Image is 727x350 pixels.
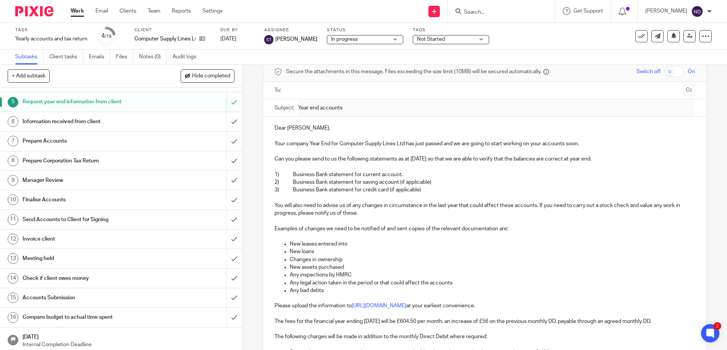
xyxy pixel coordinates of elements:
[148,7,160,15] a: Team
[23,233,153,245] h1: Invoice client
[23,155,153,167] h1: Prepare Corporation Tax Return
[264,35,273,44] img: svg%3E
[23,273,153,284] h1: Check if client owes money
[8,312,18,323] div: 16
[290,287,695,294] p: Any bad debts
[290,263,695,271] p: New assets purchased
[637,68,661,75] span: Switch off
[8,156,18,166] div: 8
[645,7,687,15] p: [PERSON_NAME]
[134,27,211,33] label: Client
[105,34,111,39] small: /19
[275,225,695,233] p: Examples of changes we need to be notified of and sent copies of the relevant documentation are:
[23,194,153,206] h1: Finalise Accounts
[220,27,255,33] label: Due by
[275,140,695,148] p: Your company Year End for Computer Supply Lines Ltd has just passed and we are going to start wor...
[8,175,18,186] div: 9
[417,37,445,42] span: Not Started
[8,292,18,303] div: 15
[290,256,695,263] p: Changes in ownership
[275,35,317,43] span: [PERSON_NAME]
[23,116,153,127] h1: Information received from client
[290,248,695,255] p: New loans
[8,136,18,146] div: 7
[116,50,133,64] a: Files
[286,68,541,75] span: Secure the attachments in this message. Files exceeding the size limit (10MB) will be secured aut...
[275,124,695,132] p: Dear [PERSON_NAME],
[290,271,695,279] p: Any inspections by HMRC
[8,116,18,127] div: 6
[134,35,195,43] p: Computer Supply Lines Ltd
[413,27,489,33] label: Tags
[15,27,87,33] label: Task
[8,253,18,264] div: 13
[139,50,167,64] a: Notes (0)
[173,50,202,64] a: Audit logs
[8,69,50,82] button: + Add subtask
[331,37,358,42] span: In progress
[49,50,83,64] a: Client tasks
[95,7,108,15] a: Email
[463,9,532,16] input: Search
[192,73,230,79] span: Hide completed
[290,240,695,248] p: New leases entered into
[275,87,283,94] label: To:
[264,27,317,33] label: Assignee
[714,322,721,330] div: 2
[691,5,703,18] img: svg%3E
[23,292,153,303] h1: Accounts Submission
[275,333,695,340] p: The following charges will be made in addition to the monthly Direct Debit where required:
[23,175,153,186] h1: Manager Review
[23,135,153,147] h1: Prepare Accounts
[683,85,695,96] button: Cc
[23,311,153,323] h1: Compare budget to actual time spent
[275,171,695,178] p: 1) Business Bank statement for current account.
[23,96,153,108] h1: Request year end information from client
[275,178,695,186] p: 2) Business Bank statement for saving account (if applicable)
[15,6,53,16] img: Pixie
[290,279,695,287] p: Any legal action taken in the period or that could affect the accounts
[23,253,153,264] h1: Meeting held
[8,234,18,244] div: 12
[15,35,87,43] div: Yearly accounts and tax return
[172,7,191,15] a: Reports
[8,214,18,225] div: 11
[120,7,136,15] a: Clients
[8,273,18,284] div: 14
[688,68,695,75] span: On
[275,202,695,217] p: You will also need to advise us of any changes in circumstance in the last year that could affect...
[89,50,110,64] a: Emails
[23,214,153,225] h1: Send Accounts to Client for Signing
[23,331,234,341] h1: [DATE]
[275,155,695,163] p: Can you please send to us the following statements as at [DATE] so that we are able to verify tha...
[574,8,603,14] span: Get Support
[220,36,236,42] span: [DATE]
[275,302,695,310] p: Please upload the information to at your earliest convenience.
[101,32,111,40] div: 4
[181,69,234,82] button: Hide completed
[352,303,406,308] a: [URL][DOMAIN_NAME]
[15,50,44,64] a: Subtasks
[327,27,403,33] label: Status
[275,318,695,325] p: The fees for the financial year ending [DATE] will be £604.50 per month, an increase of £56 on th...
[202,7,223,15] a: Settings
[23,341,234,348] p: Internal Completion Deadline
[71,7,84,15] a: Work
[8,97,18,108] div: 5
[275,104,294,112] label: Subject:
[275,186,695,194] p: 3) Business Bank statement for credit card (if applicable)
[8,194,18,205] div: 10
